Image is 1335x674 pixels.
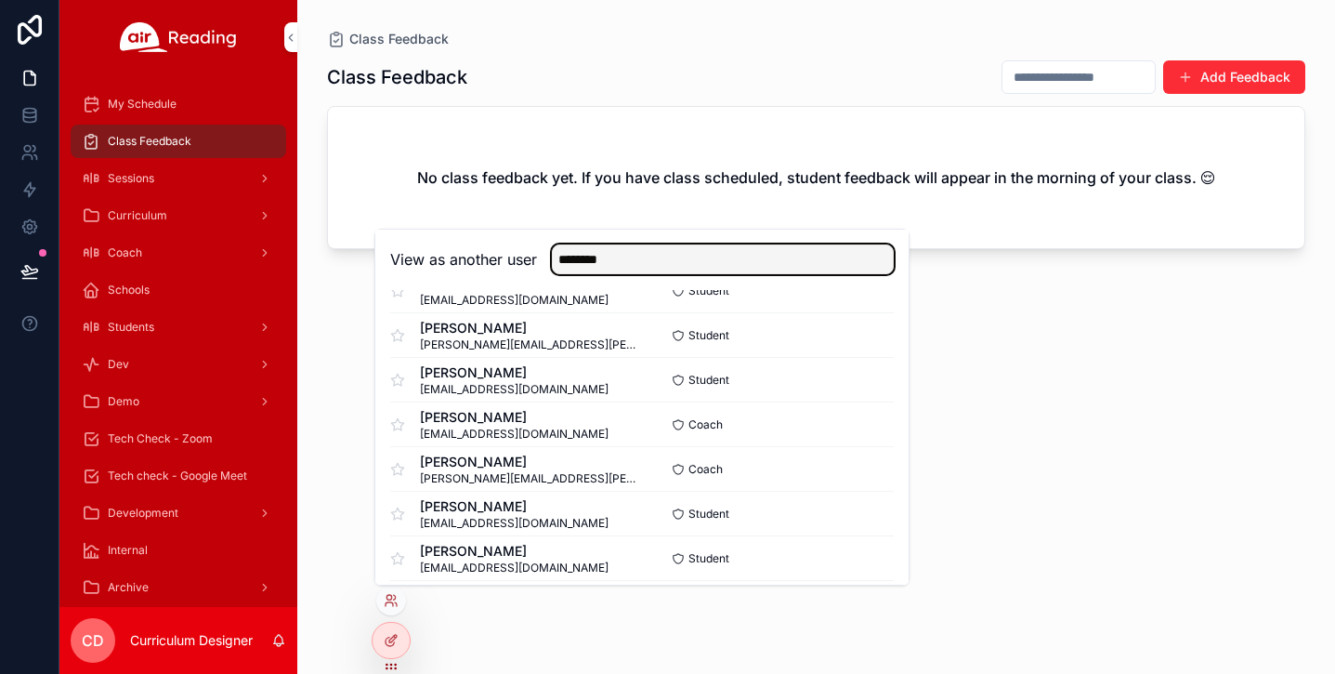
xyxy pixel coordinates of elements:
[420,497,609,516] span: [PERSON_NAME]
[71,348,286,381] a: Dev
[420,293,609,308] span: [EMAIL_ADDRESS][DOMAIN_NAME]
[420,561,609,575] span: [EMAIL_ADDRESS][DOMAIN_NAME]
[108,469,247,483] span: Tech check - Google Meet
[420,453,642,471] span: [PERSON_NAME]
[108,208,167,223] span: Curriculum
[108,283,150,297] span: Schools
[349,30,449,48] span: Class Feedback
[420,427,609,442] span: [EMAIL_ADDRESS][DOMAIN_NAME]
[327,30,449,48] a: Class Feedback
[71,125,286,158] a: Class Feedback
[59,74,297,607] div: scrollable content
[71,236,286,270] a: Coach
[688,373,729,388] span: Student
[420,408,609,427] span: [PERSON_NAME]
[688,551,729,566] span: Student
[1163,60,1305,94] button: Add Feedback
[327,64,467,90] h1: Class Feedback
[71,385,286,418] a: Demo
[688,462,723,477] span: Coach
[108,171,154,186] span: Sessions
[108,431,213,446] span: Tech Check - Zoom
[71,422,286,456] a: Tech Check - Zoom
[108,543,148,558] span: Internal
[108,580,149,595] span: Archive
[420,363,609,382] span: [PERSON_NAME]
[390,248,537,271] h2: View as another user
[108,357,129,372] span: Dev
[130,631,253,650] p: Curriculum Designer
[108,506,178,521] span: Development
[420,516,609,531] span: [EMAIL_ADDRESS][DOMAIN_NAME]
[688,507,729,522] span: Student
[417,166,1216,189] h2: No class feedback yet. If you have class scheduled, student feedback will appear in the morning o...
[71,459,286,493] a: Tech check - Google Meet
[120,22,237,52] img: App logo
[71,571,286,604] a: Archive
[420,542,609,561] span: [PERSON_NAME]
[108,245,142,260] span: Coach
[108,320,154,335] span: Students
[108,134,191,149] span: Class Feedback
[71,311,286,344] a: Students
[108,394,139,409] span: Demo
[71,162,286,195] a: Sessions
[71,87,286,121] a: My Schedule
[71,199,286,232] a: Curriculum
[688,328,729,343] span: Student
[420,337,642,352] span: [PERSON_NAME][EMAIL_ADDRESS][PERSON_NAME][DOMAIN_NAME]
[71,534,286,567] a: Internal
[420,319,642,337] span: [PERSON_NAME]
[82,629,104,652] span: CD
[420,471,642,486] span: [PERSON_NAME][EMAIL_ADDRESS][PERSON_NAME][DOMAIN_NAME]
[71,496,286,530] a: Development
[420,382,609,397] span: [EMAIL_ADDRESS][DOMAIN_NAME]
[688,417,723,432] span: Coach
[688,284,729,298] span: Student
[108,97,177,112] span: My Schedule
[71,273,286,307] a: Schools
